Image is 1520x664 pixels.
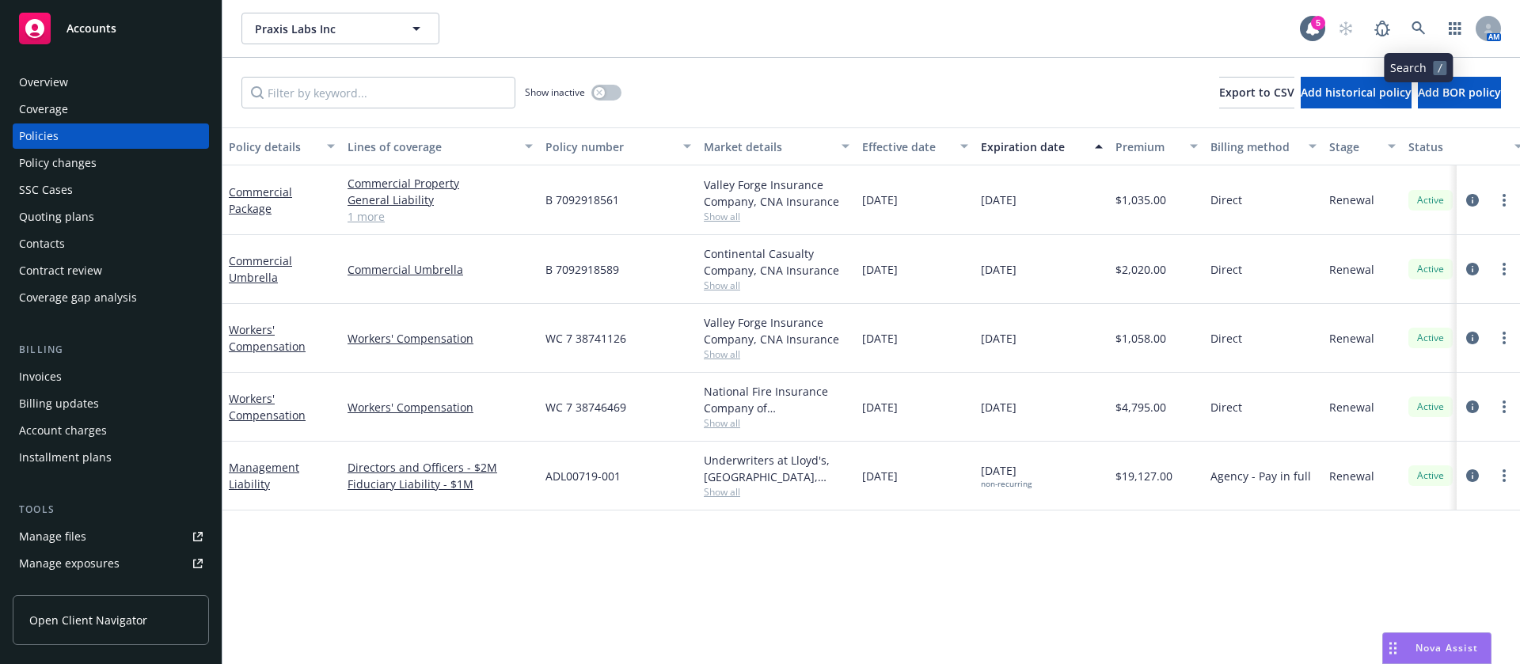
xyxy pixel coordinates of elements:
[704,245,849,279] div: Continental Casualty Company, CNA Insurance
[1329,330,1374,347] span: Renewal
[1366,13,1398,44] a: Report a Bug
[545,138,674,155] div: Policy number
[19,285,137,310] div: Coverage gap analysis
[66,22,116,35] span: Accounts
[13,70,209,95] a: Overview
[19,70,68,95] div: Overview
[1463,397,1482,416] a: circleInformation
[241,77,515,108] input: Filter by keyword...
[229,253,292,285] a: Commercial Umbrella
[1408,138,1505,155] div: Status
[1219,85,1294,100] span: Export to CSV
[981,479,1032,489] div: non-recurring
[1311,16,1325,30] div: 5
[348,138,515,155] div: Lines of coverage
[222,127,341,165] button: Policy details
[981,399,1016,415] span: [DATE]
[704,383,849,416] div: National Fire Insurance Company of [GEOGRAPHIC_DATA], CNA Insurance
[1115,330,1166,347] span: $1,058.00
[1382,632,1491,664] button: Nova Assist
[348,399,533,415] a: Workers' Compensation
[704,279,849,292] span: Show all
[1495,397,1514,416] a: more
[545,330,626,347] span: WC 7 38741126
[13,177,209,203] a: SSC Cases
[975,127,1109,165] button: Expiration date
[1115,138,1180,155] div: Premium
[1418,77,1501,108] button: Add BOR policy
[862,192,898,208] span: [DATE]
[13,231,209,256] a: Contacts
[13,418,209,443] a: Account charges
[856,127,975,165] button: Effective date
[229,184,292,216] a: Commercial Package
[1415,400,1446,414] span: Active
[704,210,849,223] span: Show all
[1463,260,1482,279] a: circleInformation
[1210,468,1311,484] span: Agency - Pay in full
[704,314,849,347] div: Valley Forge Insurance Company, CNA Insurance
[19,177,73,203] div: SSC Cases
[229,460,299,491] a: Management Liability
[862,399,898,415] span: [DATE]
[19,231,65,256] div: Contacts
[1301,77,1412,108] button: Add historical policy
[1415,641,1478,655] span: Nova Assist
[1329,261,1374,278] span: Renewal
[19,204,94,230] div: Quoting plans
[1210,399,1242,415] span: Direct
[704,416,849,430] span: Show all
[13,502,209,518] div: Tools
[704,485,849,499] span: Show all
[29,612,147,628] span: Open Client Navigator
[1115,399,1166,415] span: $4,795.00
[13,578,209,603] a: Manage certificates
[13,123,209,149] a: Policies
[13,97,209,122] a: Coverage
[13,551,209,576] a: Manage exposures
[1329,192,1374,208] span: Renewal
[1415,262,1446,276] span: Active
[1415,469,1446,483] span: Active
[1115,468,1172,484] span: $19,127.00
[241,13,439,44] button: Praxis Labs Inc
[19,123,59,149] div: Policies
[704,452,849,485] div: Underwriters at Lloyd's, [GEOGRAPHIC_DATA], [PERSON_NAME] of [GEOGRAPHIC_DATA], AllDigital Specia...
[1109,127,1204,165] button: Premium
[1210,330,1242,347] span: Direct
[19,578,123,603] div: Manage certificates
[1329,468,1374,484] span: Renewal
[981,261,1016,278] span: [DATE]
[1210,138,1299,155] div: Billing method
[704,138,832,155] div: Market details
[1495,466,1514,485] a: more
[704,176,849,210] div: Valley Forge Insurance Company, CNA Insurance
[545,192,619,208] span: B 7092918561
[13,285,209,310] a: Coverage gap analysis
[13,445,209,470] a: Installment plans
[13,150,209,176] a: Policy changes
[13,258,209,283] a: Contract review
[539,127,697,165] button: Policy number
[1219,77,1294,108] button: Export to CSV
[1210,192,1242,208] span: Direct
[1495,191,1514,210] a: more
[545,399,626,415] span: WC 7 38746469
[1301,85,1412,100] span: Add historical policy
[13,364,209,389] a: Invoices
[981,462,1032,489] span: [DATE]
[229,138,317,155] div: Policy details
[1439,13,1471,44] a: Switch app
[19,258,102,283] div: Contract review
[19,445,112,470] div: Installment plans
[1463,466,1482,485] a: circleInformation
[19,150,97,176] div: Policy changes
[19,364,62,389] div: Invoices
[348,459,533,476] a: Directors and Officers - $2M
[348,175,533,192] a: Commercial Property
[1329,399,1374,415] span: Renewal
[19,551,120,576] div: Manage exposures
[1415,331,1446,345] span: Active
[348,330,533,347] a: Workers' Compensation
